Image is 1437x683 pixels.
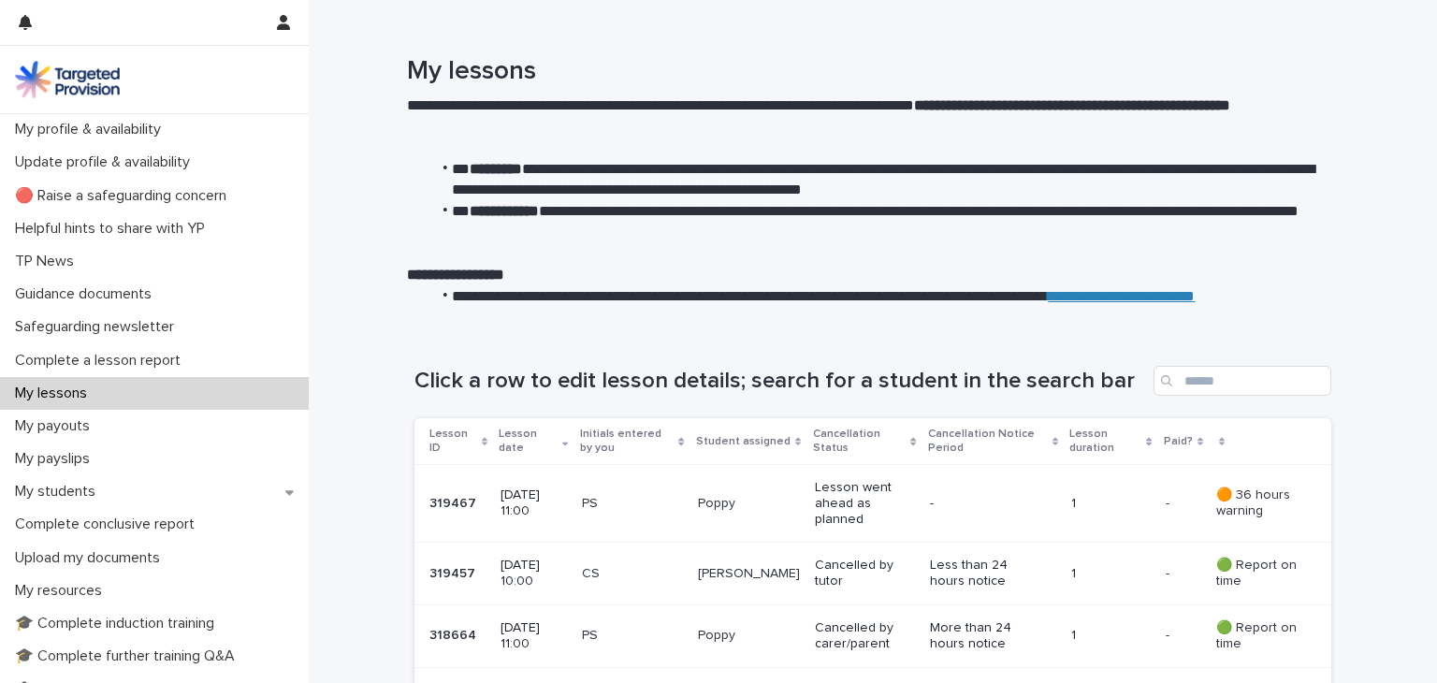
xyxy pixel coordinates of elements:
[501,487,566,519] p: [DATE] 11:00
[1071,496,1151,512] p: 1
[1154,366,1331,396] input: Search
[1069,424,1142,458] p: Lesson duration
[7,450,105,468] p: My payslips
[429,424,477,458] p: Lesson ID
[7,352,196,370] p: Complete a lesson report
[1216,620,1301,652] p: 🟢 Report on time
[501,558,566,589] p: [DATE] 10:00
[1166,624,1173,644] p: -
[815,620,915,652] p: Cancelled by carer/parent
[582,566,683,582] p: CS
[7,582,117,600] p: My resources
[407,56,1324,88] h1: My lessons
[930,620,1034,652] p: More than 24 hours notice
[582,628,683,644] p: PS
[7,187,241,205] p: 🔴 Raise a safeguarding concern
[928,424,1048,458] p: Cancellation Notice Period
[930,496,1034,512] p: -
[414,465,1331,543] tr: 319467319467 [DATE] 11:00PSPoppyLesson went ahead as planned-1-- 🟠 36 hours warning
[698,628,800,644] p: Poppy
[7,417,105,435] p: My payouts
[7,253,89,270] p: TP News
[698,566,800,582] p: [PERSON_NAME]
[7,153,205,171] p: Update profile & availability
[813,424,907,458] p: Cancellation Status
[414,605,1331,668] tr: 318664318664 [DATE] 11:00PSPoppyCancelled by carer/parentMore than 24 hours notice1-- 🟢 Report on...
[696,431,791,452] p: Student assigned
[7,483,110,501] p: My students
[7,615,229,632] p: 🎓 Complete induction training
[501,620,566,652] p: [DATE] 11:00
[429,624,480,644] p: 318664
[815,558,915,589] p: Cancelled by tutor
[414,368,1146,395] h1: Click a row to edit lesson details; search for a student in the search bar
[429,492,480,512] p: 319467
[7,220,220,238] p: Helpful hints to share with YP
[1166,562,1173,582] p: -
[499,424,558,458] p: Lesson date
[698,496,800,512] p: Poppy
[1216,558,1301,589] p: 🟢 Report on time
[7,549,175,567] p: Upload my documents
[414,543,1331,605] tr: 319457319457 [DATE] 10:00CS[PERSON_NAME]Cancelled by tutorLess than 24 hours notice1-- 🟢 Report o...
[580,424,675,458] p: Initials entered by you
[582,496,683,512] p: PS
[1216,487,1301,519] p: 🟠 36 hours warning
[15,61,120,98] img: M5nRWzHhSzIhMunXDL62
[7,385,102,402] p: My lessons
[7,121,176,138] p: My profile & availability
[7,318,189,336] p: Safeguarding newsletter
[1164,431,1193,452] p: Paid?
[1166,492,1173,512] p: -
[7,516,210,533] p: Complete conclusive report
[1071,628,1151,644] p: 1
[429,562,479,582] p: 319457
[930,558,1034,589] p: Less than 24 hours notice
[1071,566,1151,582] p: 1
[815,480,915,527] p: Lesson went ahead as planned
[7,647,250,665] p: 🎓 Complete further training Q&A
[7,285,167,303] p: Guidance documents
